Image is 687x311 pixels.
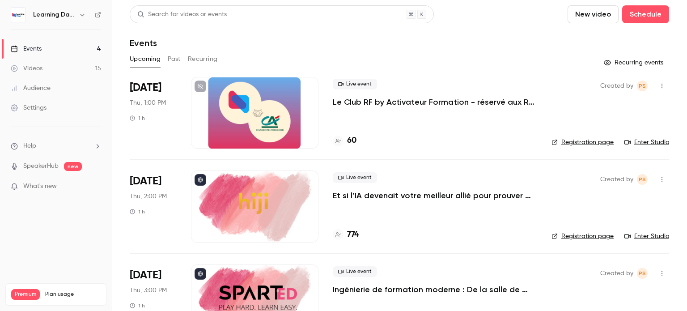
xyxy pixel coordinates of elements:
div: Audience [11,84,51,93]
span: [DATE] [130,174,161,188]
span: Premium [11,289,40,300]
button: Recurring [188,52,218,66]
a: 60 [333,135,356,147]
div: 1 h [130,208,145,215]
a: 774 [333,229,359,241]
a: Registration page [551,232,614,241]
span: Help [23,141,36,151]
span: Created by [600,174,633,185]
span: Thu, 3:00 PM [130,286,167,295]
a: Registration page [551,138,614,147]
button: Upcoming [130,52,161,66]
span: What's new [23,182,57,191]
h4: 774 [347,229,359,241]
span: Thu, 1:00 PM [130,98,166,107]
span: [DATE] [130,81,161,95]
div: Search for videos or events [137,10,227,19]
button: Past [168,52,181,66]
a: Et si l’IA devenait votre meilleur allié pour prouver enfin l’impact de vos formations ? [333,190,537,201]
span: Thu, 2:00 PM [130,192,167,201]
span: Live event [333,172,377,183]
span: Created by [600,81,633,91]
a: Enter Studio [624,138,669,147]
a: Le Club RF by Activateur Formation - réservé aux RF - La formation, bien plus qu’un “smile sheet" ? [333,97,537,107]
span: PS [639,81,646,91]
span: new [64,162,82,171]
span: PS [639,174,646,185]
button: Schedule [622,5,669,23]
h1: Events [130,38,157,48]
div: Events [11,44,42,53]
span: Live event [333,79,377,89]
a: Enter Studio [624,232,669,241]
h4: 60 [347,135,356,147]
button: Recurring events [600,55,669,70]
span: Prad Selvarajah [637,268,648,279]
span: [DATE] [130,268,161,282]
h6: Learning Days [33,10,75,19]
div: Videos [11,64,42,73]
img: Learning Days [11,8,25,22]
iframe: Noticeable Trigger [90,183,101,191]
div: 1 h [130,302,145,309]
li: help-dropdown-opener [11,141,101,151]
span: PS [639,268,646,279]
button: New video [568,5,619,23]
span: Plan usage [45,291,101,298]
a: SpeakerHub [23,162,59,171]
div: Settings [11,103,47,112]
a: Ingénierie de formation moderne : De la salle de classe au flux de travail, concevoir pour l’usag... [333,284,537,295]
span: Created by [600,268,633,279]
span: Prad Selvarajah [637,174,648,185]
div: Oct 9 Thu, 2:00 PM (Europe/Paris) [130,170,177,242]
div: 1 h [130,115,145,122]
span: Live event [333,266,377,277]
span: Prad Selvarajah [637,81,648,91]
div: Oct 9 Thu, 1:00 PM (Europe/Paris) [130,77,177,149]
